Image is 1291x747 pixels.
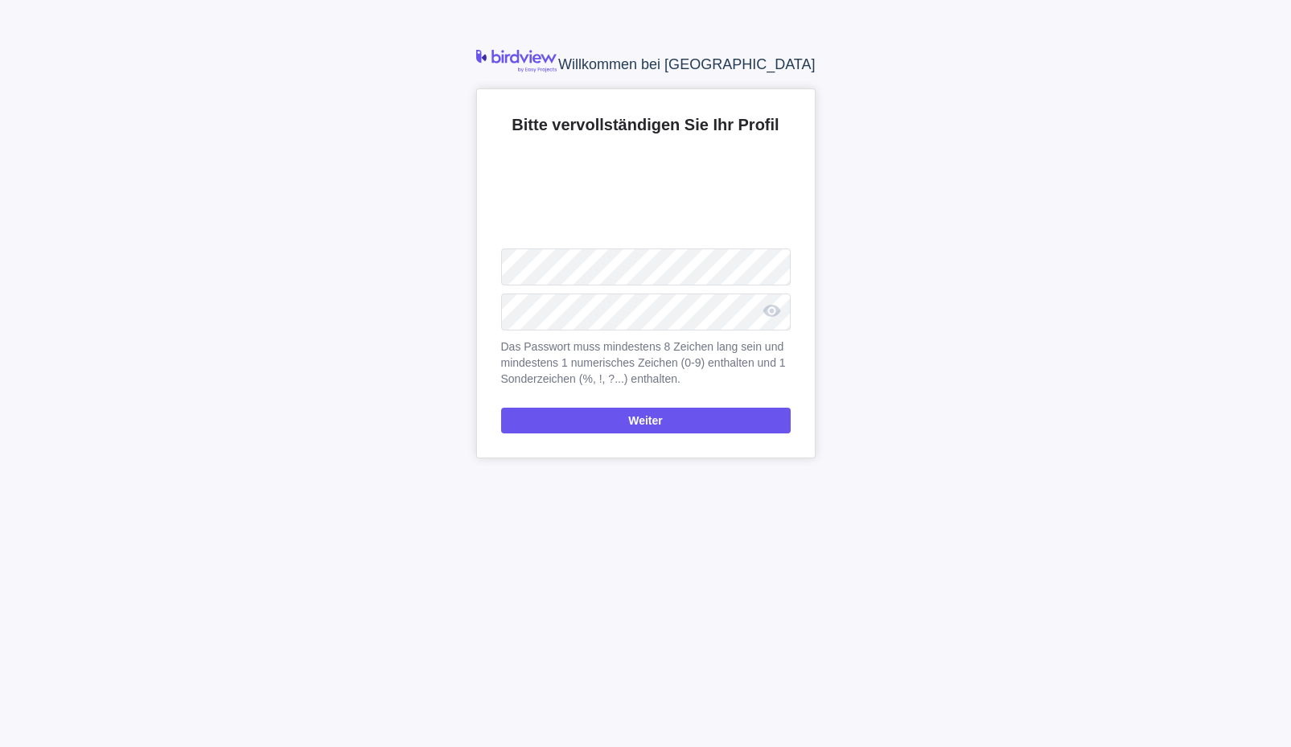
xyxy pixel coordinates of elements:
span: Weiter [501,408,791,433]
span: Willkommen bei [GEOGRAPHIC_DATA] [558,56,815,72]
span: Das Passwort muss mindestens 8 Zeichen lang sein und mindestens 1 numerisches Zeichen (0-9) entha... [501,339,791,387]
img: logo [476,50,557,72]
h2: Bitte vervollständigen Sie Ihr Profil [501,113,791,136]
span: Weiter [628,411,663,430]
